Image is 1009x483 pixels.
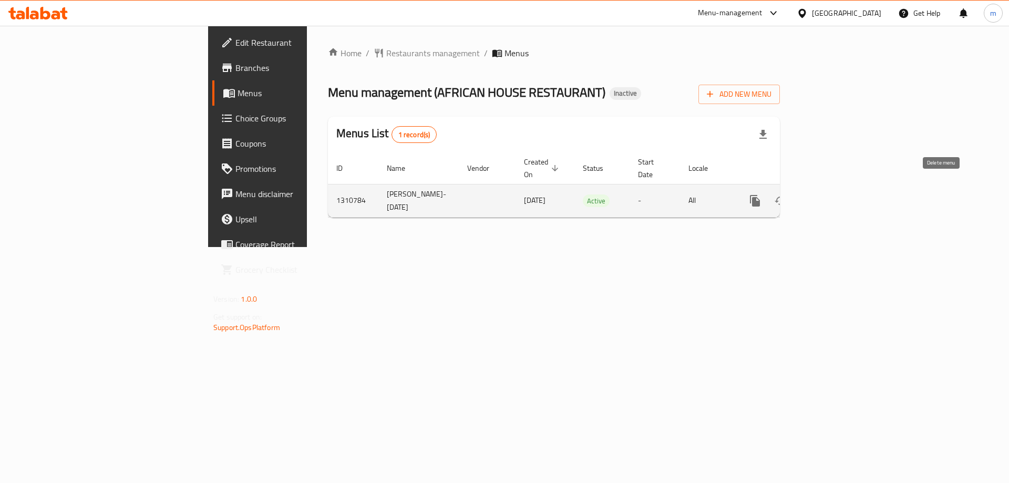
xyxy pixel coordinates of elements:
[630,184,680,217] td: -
[378,184,459,217] td: [PERSON_NAME]- [DATE]
[583,195,610,207] span: Active
[698,85,780,104] button: Add New Menu
[212,207,377,232] a: Upsell
[707,88,771,101] span: Add New Menu
[392,126,437,143] div: Total records count
[328,152,852,218] table: enhanced table
[386,47,480,59] span: Restaurants management
[750,122,776,147] div: Export file
[235,137,368,150] span: Coupons
[734,152,852,184] th: Actions
[213,321,280,334] a: Support.OpsPlatform
[467,162,503,174] span: Vendor
[524,156,562,181] span: Created On
[638,156,667,181] span: Start Date
[238,87,368,99] span: Menus
[374,47,480,59] a: Restaurants management
[212,106,377,131] a: Choice Groups
[387,162,419,174] span: Name
[812,7,881,19] div: [GEOGRAPHIC_DATA]
[336,162,356,174] span: ID
[212,30,377,55] a: Edit Restaurant
[328,80,605,104] span: Menu management ( AFRICAN HOUSE RESTAURANT )
[235,162,368,175] span: Promotions
[235,61,368,74] span: Branches
[212,232,377,257] a: Coverage Report
[235,213,368,225] span: Upsell
[235,112,368,125] span: Choice Groups
[212,257,377,282] a: Grocery Checklist
[213,310,262,324] span: Get support on:
[743,188,768,213] button: more
[583,162,617,174] span: Status
[212,80,377,106] a: Menus
[990,7,996,19] span: m
[212,181,377,207] a: Menu disclaimer
[212,131,377,156] a: Coupons
[336,126,437,143] h2: Menus List
[328,47,780,59] nav: breadcrumb
[504,47,529,59] span: Menus
[484,47,488,59] li: /
[213,292,239,306] span: Version:
[235,263,368,276] span: Grocery Checklist
[235,238,368,251] span: Coverage Report
[212,55,377,80] a: Branches
[680,184,734,217] td: All
[524,193,545,207] span: [DATE]
[392,130,437,140] span: 1 record(s)
[241,292,257,306] span: 1.0.0
[688,162,722,174] span: Locale
[212,156,377,181] a: Promotions
[235,188,368,200] span: Menu disclaimer
[610,87,641,100] div: Inactive
[235,36,368,49] span: Edit Restaurant
[698,7,763,19] div: Menu-management
[610,89,641,98] span: Inactive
